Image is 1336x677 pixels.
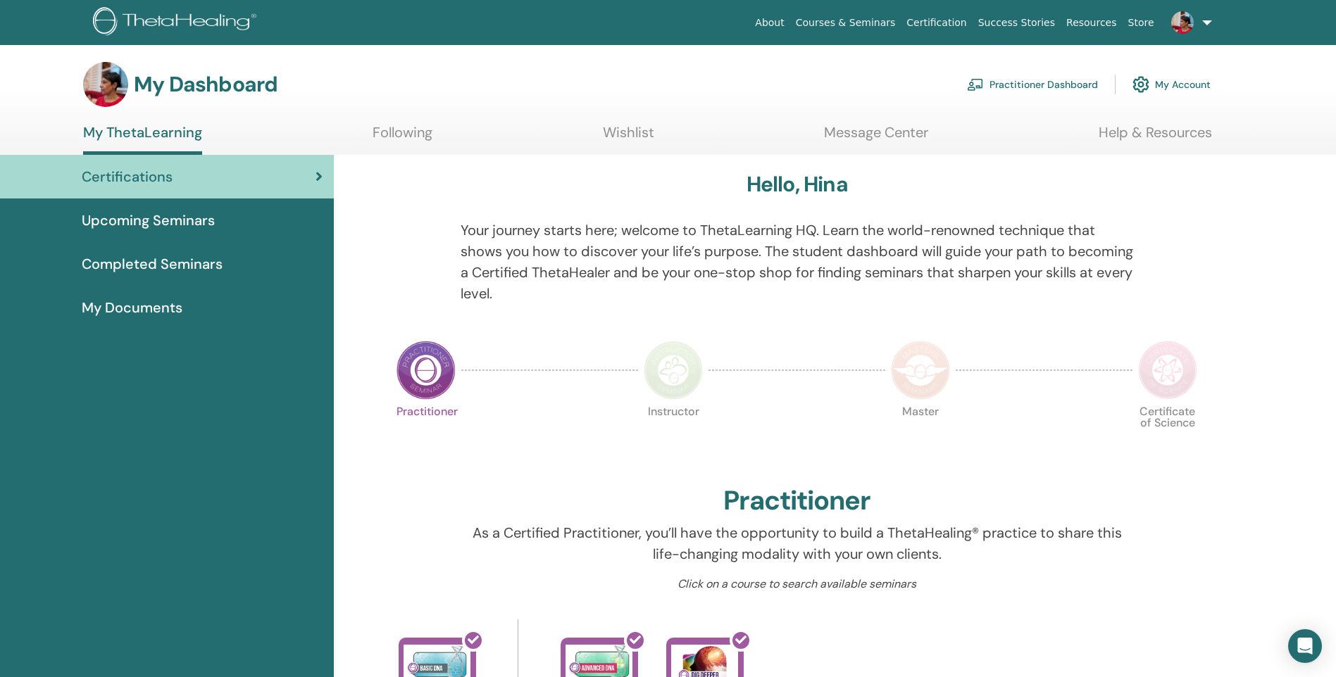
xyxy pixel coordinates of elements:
[1138,341,1197,400] img: Certificate of Science
[397,406,456,465] p: Practitioner
[790,10,901,36] a: Courses & Seminars
[603,124,654,151] a: Wishlist
[967,69,1098,100] a: Practitioner Dashboard
[1061,10,1123,36] a: Resources
[134,72,277,97] h3: My Dashboard
[397,341,456,400] img: Practitioner
[967,78,984,91] img: chalkboard-teacher.svg
[644,406,703,465] p: Instructor
[82,210,215,231] span: Upcoming Seminars
[82,166,173,187] span: Certifications
[749,10,789,36] a: About
[1138,406,1197,465] p: Certificate of Science
[901,10,972,36] a: Certification
[1099,124,1212,151] a: Help & Resources
[82,297,182,318] span: My Documents
[1132,69,1211,100] a: My Account
[824,124,928,151] a: Message Center
[891,406,950,465] p: Master
[461,522,1133,564] p: As a Certified Practitioner, you’ll have the opportunity to build a ThetaHealing® practice to sha...
[461,220,1133,304] p: Your journey starts here; welcome to ThetaLearning HQ. Learn the world-renowned technique that sh...
[82,253,223,274] span: Completed Seminars
[93,7,261,39] img: logo.png
[1132,72,1149,96] img: cog.svg
[973,10,1061,36] a: Success Stories
[373,124,432,151] a: Following
[891,341,950,400] img: Master
[83,62,128,107] img: default.jpg
[723,485,870,517] h2: Practitioner
[747,172,848,197] h3: Hello, Hina
[461,576,1133,593] p: Click on a course to search available seminars
[644,341,703,400] img: Instructor
[83,124,202,155] a: My ThetaLearning
[1171,11,1194,34] img: default.jpg
[1123,10,1160,36] a: Store
[1288,629,1322,663] div: Open Intercom Messenger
